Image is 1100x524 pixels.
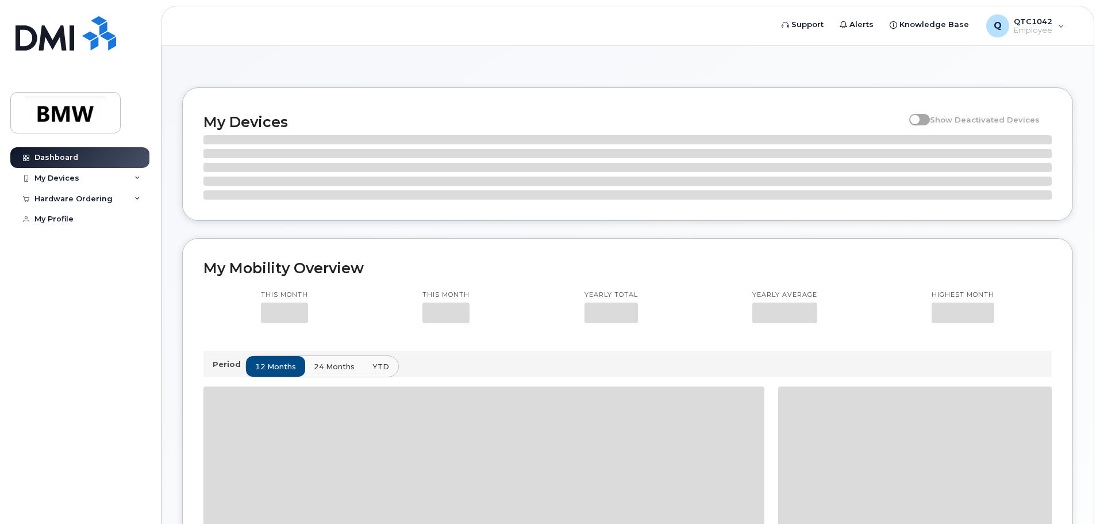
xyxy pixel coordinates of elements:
p: Highest month [932,290,994,300]
span: Show Deactivated Devices [930,115,1040,124]
p: Yearly average [752,290,817,300]
span: 24 months [314,361,355,372]
span: YTD [372,361,389,372]
p: This month [422,290,470,300]
input: Show Deactivated Devices [909,109,918,118]
h2: My Mobility Overview [203,259,1052,277]
p: Yearly total [584,290,638,300]
p: Period [213,359,245,370]
p: This month [261,290,308,300]
h2: My Devices [203,113,903,131]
